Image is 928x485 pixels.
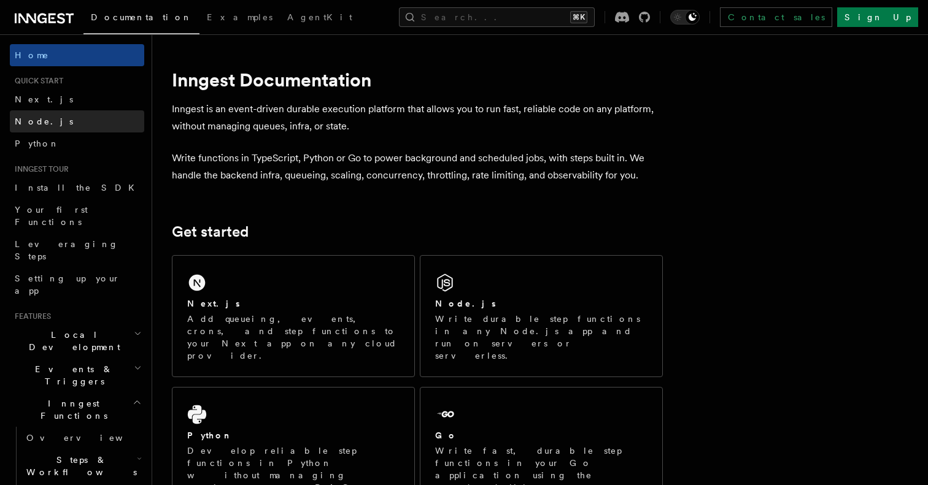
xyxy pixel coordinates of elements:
[91,12,192,22] span: Documentation
[83,4,199,34] a: Documentation
[420,255,663,377] a: Node.jsWrite durable step functions in any Node.js app and run on servers or serverless.
[435,313,648,362] p: Write durable step functions in any Node.js app and run on servers or serverless.
[10,363,134,388] span: Events & Triggers
[287,12,352,22] span: AgentKit
[10,110,144,132] a: Node.js
[199,4,280,33] a: Examples
[10,164,69,174] span: Inngest tour
[10,311,51,321] span: Features
[15,239,118,261] span: Leveraging Steps
[10,88,144,110] a: Next.js
[435,297,496,310] h2: Node.js
[15,116,73,126] span: Node.js
[187,429,233,441] h2: Python
[187,297,240,310] h2: Next.js
[26,433,153,443] span: Overview
[172,255,415,377] a: Next.jsAdd queueing, events, crons, and step functions to your Next app on any cloud provider.
[10,329,134,353] span: Local Development
[280,4,360,33] a: AgentKit
[10,324,144,358] button: Local Development
[10,76,63,86] span: Quick start
[172,69,663,91] h1: Inngest Documentation
[21,427,144,449] a: Overview
[570,11,587,23] kbd: ⌘K
[670,10,700,25] button: Toggle dark mode
[15,205,88,227] span: Your first Functions
[10,392,144,427] button: Inngest Functions
[10,358,144,392] button: Events & Triggers
[187,313,400,362] p: Add queueing, events, crons, and step functions to your Next app on any cloud provider.
[10,233,144,267] a: Leveraging Steps
[21,449,144,483] button: Steps & Workflows
[837,7,918,27] a: Sign Up
[15,273,120,296] span: Setting up your app
[15,183,142,193] span: Install the SDK
[10,397,133,422] span: Inngest Functions
[10,267,144,302] a: Setting up your app
[15,139,60,148] span: Python
[10,44,144,66] a: Home
[207,12,273,22] span: Examples
[172,223,249,240] a: Get started
[10,132,144,155] a: Python
[172,101,663,135] p: Inngest is an event-driven durable execution platform that allows you to run fast, reliable code ...
[172,150,663,184] p: Write functions in TypeScript, Python or Go to power background and scheduled jobs, with steps bu...
[435,429,457,441] h2: Go
[21,454,137,478] span: Steps & Workflows
[15,49,49,61] span: Home
[399,7,595,27] button: Search...⌘K
[720,7,832,27] a: Contact sales
[10,199,144,233] a: Your first Functions
[10,177,144,199] a: Install the SDK
[15,94,73,104] span: Next.js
